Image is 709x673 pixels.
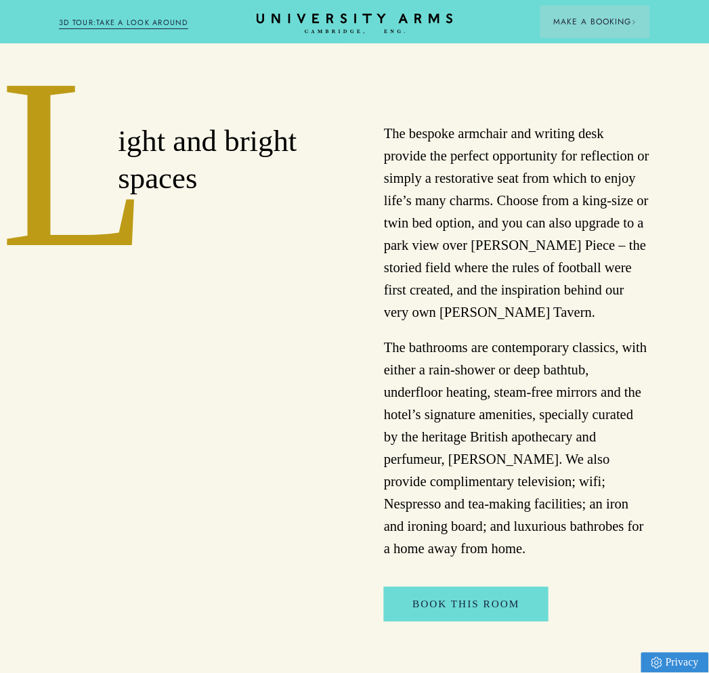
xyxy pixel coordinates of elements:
[641,653,709,673] a: Privacy
[554,16,637,28] span: Make a Booking
[257,14,453,35] a: Home
[59,17,188,29] a: 3D TOUR:TAKE A LOOK AROUND
[632,20,637,24] img: Arrow icon
[651,657,662,669] img: Privacy
[384,587,548,622] a: Book This Room
[119,123,325,196] h2: ight and bright spaces
[540,5,650,38] button: Make a BookingArrow icon
[384,336,650,559] p: The bathrooms are contemporary classics, with either a rain-shower or deep bathtub, underfloor he...
[384,123,650,323] p: The bespoke armchair and writing desk provide the perfect opportunity for reflection or simply a ...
